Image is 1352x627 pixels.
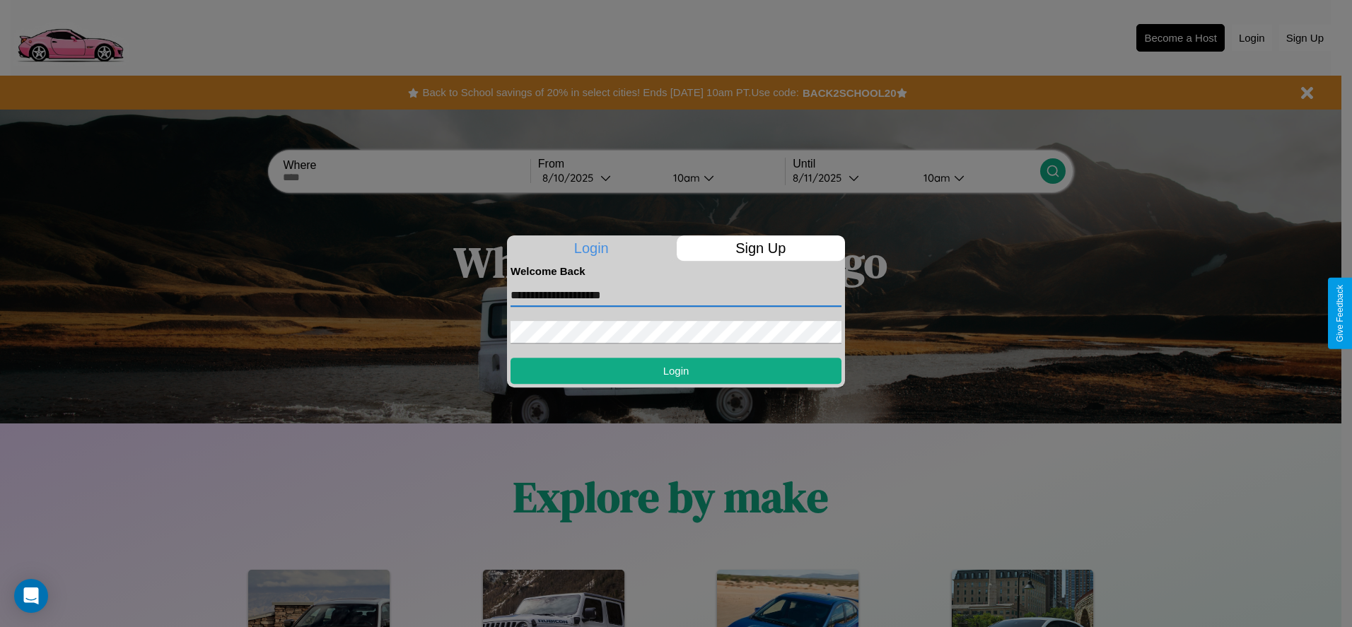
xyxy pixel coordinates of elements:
[1335,285,1345,342] div: Give Feedback
[14,579,48,613] div: Open Intercom Messenger
[511,358,841,384] button: Login
[507,235,676,261] p: Login
[677,235,846,261] p: Sign Up
[511,265,841,277] h4: Welcome Back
